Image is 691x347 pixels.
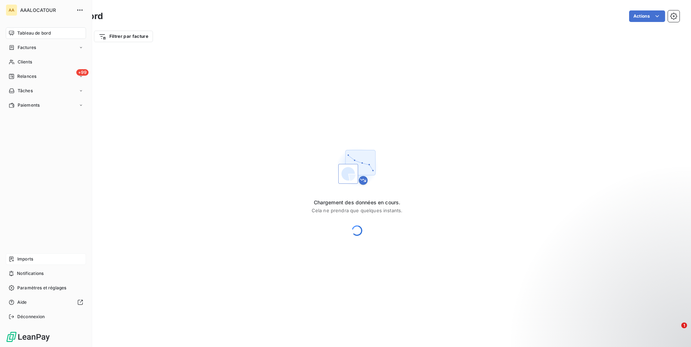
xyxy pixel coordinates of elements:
[18,88,33,94] span: Tâches
[312,199,403,206] span: Chargement des données en cours.
[18,102,40,108] span: Paiements
[17,30,51,36] span: Tableau de bord
[17,299,27,306] span: Aide
[6,297,86,308] a: Aide
[667,322,684,340] iframe: Intercom live chat
[18,59,32,65] span: Clients
[17,270,44,277] span: Notifications
[76,69,89,76] span: +99
[17,285,66,291] span: Paramètres et réglages
[6,331,50,343] img: Logo LeanPay
[681,322,687,328] span: 1
[334,144,380,190] img: First time
[17,73,36,80] span: Relances
[94,31,153,42] button: Filtrer par facture
[6,4,17,16] div: AA
[547,277,691,328] iframe: Intercom notifications message
[629,10,665,22] button: Actions
[17,256,33,262] span: Imports
[17,313,45,320] span: Déconnexion
[18,44,36,51] span: Factures
[20,7,72,13] span: AAALOCATOUR
[312,208,403,213] span: Cela ne prendra que quelques instants.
